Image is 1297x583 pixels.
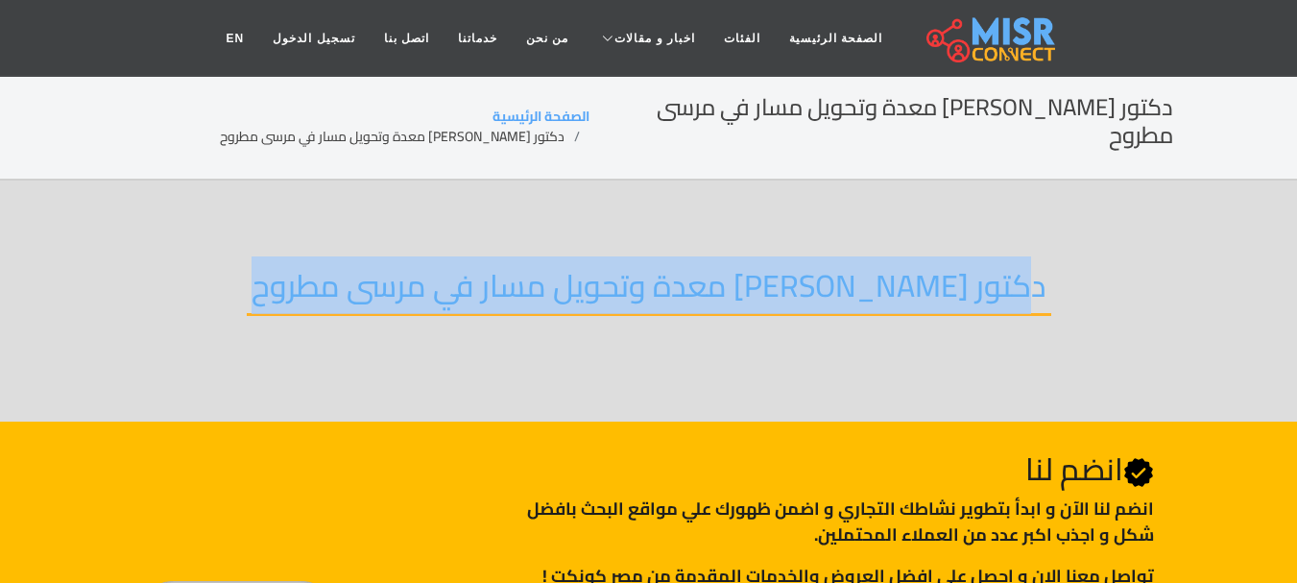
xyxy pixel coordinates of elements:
[370,20,444,57] a: اتصل بنا
[1123,457,1154,488] svg: Verified account
[709,20,775,57] a: الفئات
[212,20,259,57] a: EN
[488,496,1153,547] p: انضم لنا اﻵن و ابدأ بتطوير نشاطك التجاري و اضمن ظهورك علي مواقع البحث بافضل شكل و اجذب اكبر عدد م...
[488,450,1153,488] h2: انضم لنا
[444,20,512,57] a: خدماتنا
[247,267,1051,316] h2: دكتور [PERSON_NAME] معدة وتحويل مسار في مرسى مطروح
[258,20,369,57] a: تسجيل الدخول
[775,20,897,57] a: الصفحة الرئيسية
[583,20,709,57] a: اخبار و مقالات
[926,14,1055,62] img: main.misr_connect
[512,20,583,57] a: من نحن
[492,104,589,129] a: الصفحة الرئيسية
[614,30,695,47] span: اخبار و مقالات
[220,127,589,147] li: دكتور [PERSON_NAME] معدة وتحويل مسار في مرسى مطروح
[589,94,1173,150] h2: دكتور [PERSON_NAME] معدة وتحويل مسار في مرسى مطروح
